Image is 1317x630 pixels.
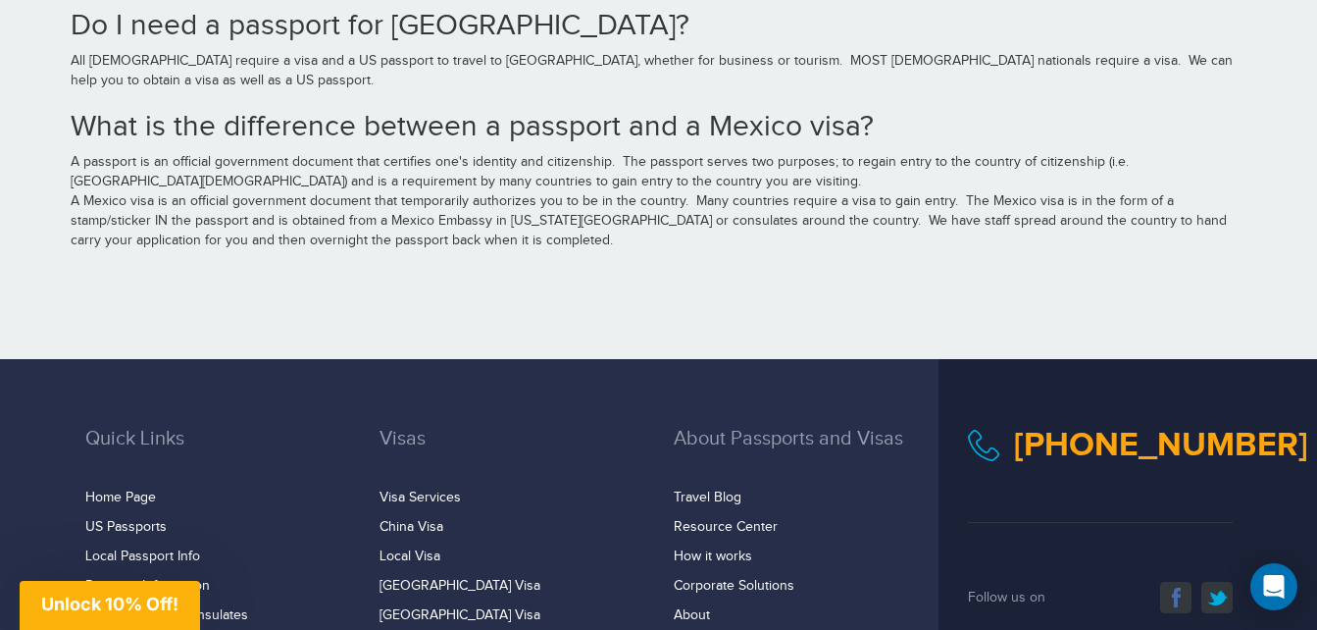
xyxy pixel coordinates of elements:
[674,607,710,623] a: About
[674,490,741,505] a: Travel Blog
[380,490,461,505] a: Visa Services
[85,549,200,564] a: Local Passport Info
[380,428,644,479] h3: Visas
[85,578,210,594] a: Passport Information
[71,153,1247,251] p: A passport is an official government document that certifies one's identity and citizenship. The ...
[71,10,1247,42] h2: Do I need a passport for [GEOGRAPHIC_DATA]?
[71,52,1247,91] p: All [DEMOGRAPHIC_DATA] require a visa and a US passport to travel to [GEOGRAPHIC_DATA], whether f...
[674,519,778,535] a: Resource Center
[20,581,200,630] div: Unlock 10% Off!
[674,428,938,479] h3: About Passports and Visas
[1014,425,1308,465] a: [PHONE_NUMBER]
[1250,563,1297,610] div: Open Intercom Messenger
[380,519,443,535] a: China Visa
[41,594,178,614] span: Unlock 10% Off!
[1201,582,1233,613] a: twitter
[380,578,540,594] a: [GEOGRAPHIC_DATA] Visa
[968,590,1045,605] span: Follow us on
[85,428,350,479] h3: Quick Links
[71,111,1247,143] h2: What is the difference between a passport and a Mexico visa?
[85,490,156,505] a: Home Page
[380,549,440,564] a: Local Visa
[85,519,167,535] a: US Passports
[380,607,540,623] a: [GEOGRAPHIC_DATA] Visa
[674,549,752,564] a: How it works
[1160,582,1191,613] a: facebook
[674,578,794,594] a: Corporate Solutions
